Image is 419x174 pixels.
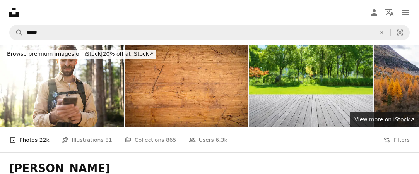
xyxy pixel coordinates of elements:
[7,51,154,57] span: 20% off at iStock ↗
[7,51,103,57] span: Browse premium images on iStock |
[391,25,409,40] button: Visual search
[10,25,23,40] button: Search Unsplash
[62,127,112,152] a: Illustrations 81
[9,8,19,17] a: Home — Unsplash
[249,45,373,127] img: Green park wooden walkway in the center of the city
[105,136,112,144] span: 81
[189,127,227,152] a: Users 6.3k
[397,5,413,20] button: Menu
[383,127,410,152] button: Filters
[373,25,390,40] button: Clear
[125,45,248,127] img: old brown rustic wooden wall table or floor texture - wood background panorama banner
[166,136,176,144] span: 865
[125,127,176,152] a: Collections 865
[354,116,414,122] span: View more on iStock ↗
[215,136,227,144] span: 6.3k
[382,5,397,20] button: Language
[9,25,410,40] form: Find visuals sitewide
[350,112,419,127] a: View more on iStock↗
[366,5,382,20] a: Log in / Sign up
